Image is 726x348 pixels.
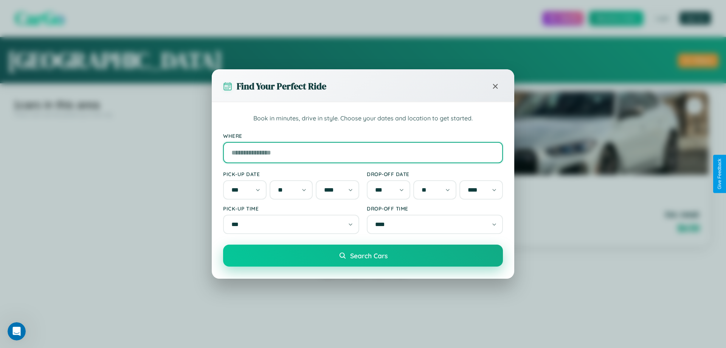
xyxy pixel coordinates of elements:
[367,205,503,212] label: Drop-off Time
[350,251,388,260] span: Search Cars
[223,133,503,139] label: Where
[223,114,503,123] p: Book in minutes, drive in style. Choose your dates and location to get started.
[223,171,359,177] label: Pick-up Date
[223,205,359,212] label: Pick-up Time
[367,171,503,177] label: Drop-off Date
[237,80,326,92] h3: Find Your Perfect Ride
[223,245,503,267] button: Search Cars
